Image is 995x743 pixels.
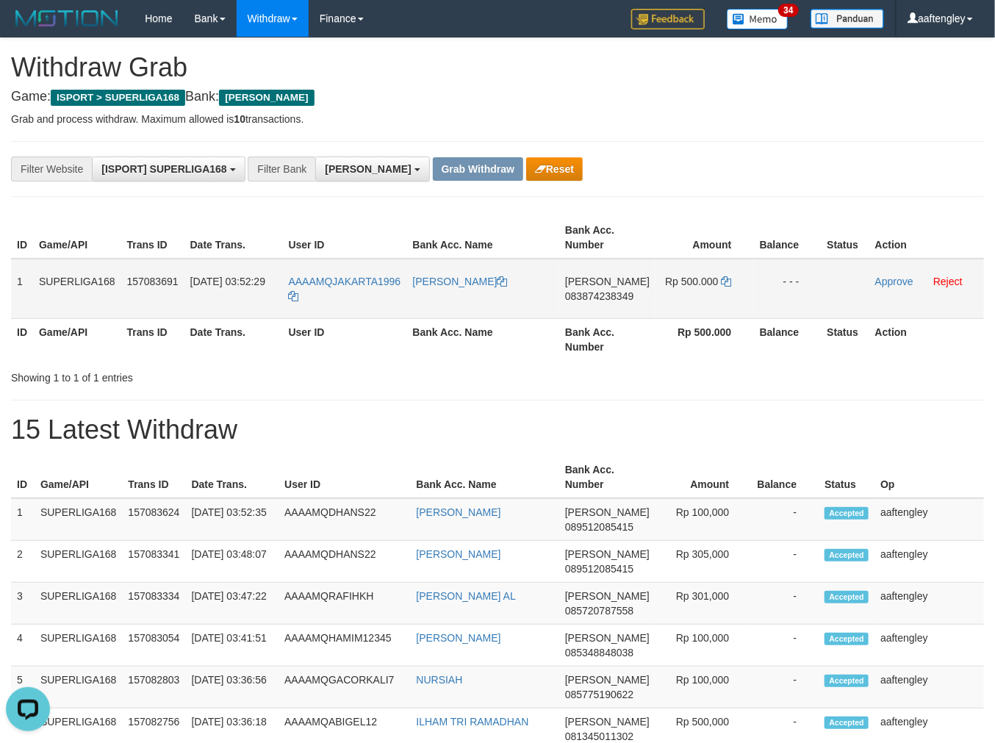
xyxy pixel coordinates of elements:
[751,625,819,667] td: -
[51,90,185,106] span: ISPORT > SUPERLIGA168
[11,90,984,104] h4: Game: Bank:
[819,456,874,498] th: Status
[565,731,633,742] span: Copy 081345011302 to clipboard
[248,157,315,182] div: Filter Bank
[751,667,819,708] td: -
[778,4,798,17] span: 34
[565,674,650,686] span: [PERSON_NAME]
[11,318,33,360] th: ID
[655,625,751,667] td: Rp 100,000
[11,53,984,82] h1: Withdraw Grab
[35,541,123,583] td: SUPERLIGA168
[279,667,410,708] td: AAAAMQGACORKALI7
[869,217,984,259] th: Action
[417,716,529,728] a: ILHAM TRI RAMADHAN
[35,667,123,708] td: SUPERLIGA168
[874,498,984,541] td: aaftengley
[751,541,819,583] td: -
[565,590,650,602] span: [PERSON_NAME]
[283,217,407,259] th: User ID
[185,498,279,541] td: [DATE] 03:52:35
[413,276,508,287] a: [PERSON_NAME]
[92,157,245,182] button: [ISPORT] SUPERLIGA168
[655,318,753,360] th: Rp 500.000
[11,365,403,385] div: Showing 1 to 1 of 1 entries
[33,217,121,259] th: Game/API
[565,647,633,658] span: Copy 085348848038 to clipboard
[821,217,869,259] th: Status
[721,276,731,287] a: Copy 500000 to clipboard
[279,498,410,541] td: AAAAMQDHANS22
[11,157,92,182] div: Filter Website
[565,276,650,287] span: [PERSON_NAME]
[821,318,869,360] th: Status
[122,541,185,583] td: 157083341
[101,163,226,175] span: [ISPORT] SUPERLIGA168
[11,498,35,541] td: 1
[122,456,185,498] th: Trans ID
[665,276,718,287] span: Rp 500.000
[825,675,869,687] span: Accepted
[121,318,184,360] th: Trans ID
[559,217,655,259] th: Bank Acc. Number
[407,217,560,259] th: Bank Acc. Name
[655,456,751,498] th: Amount
[6,6,50,50] button: Open LiveChat chat widget
[11,583,35,625] td: 3
[655,583,751,625] td: Rp 301,000
[825,591,869,603] span: Accepted
[655,541,751,583] td: Rp 305,000
[325,163,411,175] span: [PERSON_NAME]
[655,667,751,708] td: Rp 100,000
[219,90,314,106] span: [PERSON_NAME]
[825,633,869,645] span: Accepted
[184,318,283,360] th: Date Trans.
[185,583,279,625] td: [DATE] 03:47:22
[825,717,869,729] span: Accepted
[185,625,279,667] td: [DATE] 03:41:51
[825,549,869,561] span: Accepted
[565,605,633,617] span: Copy 085720787558 to clipboard
[11,259,33,319] td: 1
[283,318,407,360] th: User ID
[874,541,984,583] td: aaftengley
[11,667,35,708] td: 5
[631,9,705,29] img: Feedback.jpg
[753,217,821,259] th: Balance
[933,276,963,287] a: Reject
[417,674,463,686] a: NURSIAH
[289,276,401,287] span: AAAAMQJAKARTA1996
[35,456,123,498] th: Game/API
[11,112,984,126] p: Grab and process withdraw. Maximum allowed is transactions.
[417,506,501,518] a: [PERSON_NAME]
[411,456,559,498] th: Bank Acc. Name
[185,667,279,708] td: [DATE] 03:36:56
[727,9,789,29] img: Button%20Memo.svg
[234,113,245,125] strong: 10
[751,498,819,541] td: -
[869,318,984,360] th: Action
[185,541,279,583] td: [DATE] 03:48:07
[279,456,410,498] th: User ID
[184,217,283,259] th: Date Trans.
[279,583,410,625] td: AAAAMQRAFIHKH
[565,290,633,302] span: Copy 083874238349 to clipboard
[35,498,123,541] td: SUPERLIGA168
[127,276,179,287] span: 157083691
[559,456,655,498] th: Bank Acc. Number
[565,563,633,575] span: Copy 089512085415 to clipboard
[122,498,185,541] td: 157083624
[190,276,265,287] span: [DATE] 03:52:29
[122,667,185,708] td: 157082803
[122,583,185,625] td: 157083334
[11,541,35,583] td: 2
[122,625,185,667] td: 157083054
[655,217,753,259] th: Amount
[874,583,984,625] td: aaftengley
[874,456,984,498] th: Op
[565,716,650,728] span: [PERSON_NAME]
[279,625,410,667] td: AAAAMQHAMIM12345
[289,276,401,302] a: AAAAMQJAKARTA1996
[526,157,583,181] button: Reset
[407,318,560,360] th: Bank Acc. Name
